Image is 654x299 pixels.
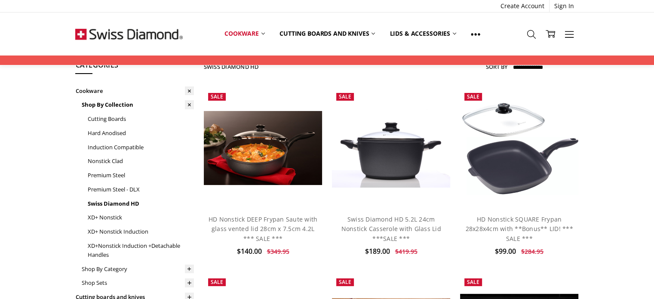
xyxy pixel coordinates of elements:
[339,278,351,286] span: Sale
[467,93,479,100] span: Sale
[464,24,488,43] a: Show All
[87,126,194,140] a: Hard Anodised
[87,197,194,211] a: Swiss Diamond HD
[211,278,223,286] span: Sale
[460,89,579,207] a: HD Nonstick SQUARE Frypan 28x28x4cm with **Bonus** LID! *** SALE ***
[87,112,194,126] a: Cutting Boards
[75,84,194,98] a: Cookware
[204,89,322,207] a: HD Nonstick DEEP Frypan Saute with glass vented lid 28cm x 7.5cm 4.2L *** SALE ***
[209,215,318,243] a: HD Nonstick DEEP Frypan Saute with glass vented lid 28cm x 7.5cm 4.2L *** SALE ***
[81,262,194,276] a: Shop By Category
[395,247,418,256] span: $419.95
[466,215,573,243] a: HD Nonstick SQUARE Frypan 28x28x4cm with **Bonus** LID! *** SALE ***
[521,247,543,256] span: $284.95
[217,24,272,43] a: Cookware
[87,225,194,239] a: XD+ Nonstick Induction
[211,93,223,100] span: Sale
[272,24,383,43] a: Cutting boards and knives
[365,247,390,256] span: $189.00
[460,101,579,195] img: HD Nonstick SQUARE Frypan 28x28x4cm with **Bonus** LID! *** SALE ***
[87,154,194,168] a: Nonstick Clad
[87,210,194,225] a: XD+ Nonstick
[332,108,451,188] img: Swiss Diamond HD 5.2L 24cm Nonstick Casserole with Glass Lid ***SALE ***
[81,98,194,112] a: Shop By Collection
[267,247,289,256] span: $349.95
[382,24,463,43] a: Lids & Accessories
[339,93,351,100] span: Sale
[75,12,183,55] img: Free Shipping On Every Order
[81,276,194,290] a: Shop Sets
[341,215,441,243] a: Swiss Diamond HD 5.2L 24cm Nonstick Casserole with Glass Lid ***SALE ***
[495,247,516,256] span: $99.00
[332,89,451,207] a: Swiss Diamond HD 5.2L 24cm Nonstick Casserole with Glass Lid ***SALE ***
[486,60,507,74] label: Sort By
[75,60,194,74] h5: Categories
[87,168,194,182] a: Premium Steel
[467,278,479,286] span: Sale
[87,182,194,197] a: Premium Steel - DLX
[204,63,259,70] h1: Swiss Diamond HD
[236,247,261,256] span: $140.00
[204,111,322,185] img: HD Nonstick DEEP Frypan Saute with glass vented lid 28cm x 7.5cm 4.2L *** SALE ***
[87,140,194,154] a: Induction Compatible
[87,239,194,262] a: XD+Nonstick Induction +Detachable Handles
